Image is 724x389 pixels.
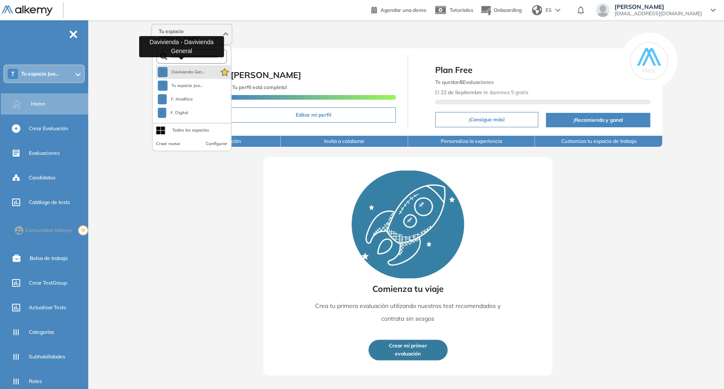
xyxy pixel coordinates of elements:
[156,140,180,147] button: Crear nuevo
[389,342,427,350] span: Crear mi primer
[170,96,193,103] span: F. Analítica
[371,4,426,14] a: Agendar una demo
[546,113,650,127] button: ¡Recomienda y gana!
[435,112,538,127] button: ¡Consigue más!
[305,299,510,325] p: Crea tu primera evaluación utilizando nuestros test recomendados y contrata sin sesgos
[206,140,227,147] button: Configurar
[231,84,287,90] span: ¡Tu perfil está completo!
[368,339,448,361] button: Crear mi primerevaluación
[494,7,522,13] span: Onboarding
[435,64,650,76] span: Plan Free
[380,7,426,13] span: Agendar una demo
[231,70,301,80] span: [PERSON_NAME]
[161,96,164,103] span: F
[441,89,482,95] b: 22 de Septiembre
[29,378,42,385] span: Roles
[171,82,202,89] span: Tu espacio Jua...
[29,125,68,132] span: Crear Evaluación
[158,81,202,91] button: TTu espacio Jua...
[29,304,66,311] span: Actualizar Tests
[450,7,473,13] span: Tutoriales
[615,10,702,17] span: [EMAIL_ADDRESS][DOMAIN_NAME]
[29,328,54,336] span: Categorías
[395,350,421,358] span: evaluación
[30,255,68,262] span: Bolsa de trabajo
[480,1,522,20] button: Onboarding
[158,108,189,118] button: FF. Digital
[532,5,542,15] img: world
[158,94,193,104] button: FF. Analítica
[159,28,221,42] span: Tu espacio [PERSON_NAME]
[460,79,463,85] b: 5
[352,171,464,278] img: Rocket
[29,174,56,182] span: Candidatos
[535,136,662,147] button: Customiza tu espacio de trabajo
[139,36,224,57] div: Davivienda - Davivienda General
[31,100,45,108] span: Home
[231,107,396,123] button: Editar mi perfil
[372,283,444,295] span: Comienza tu viaje
[281,136,408,147] button: Invita a colaborar
[11,70,15,77] span: T
[161,69,165,76] span: D
[161,82,164,89] span: T
[29,149,60,157] span: Evaluaciones
[160,109,164,116] span: F
[29,199,70,206] span: Catálogo de tests
[171,69,204,76] span: Davivienda Gen...
[555,8,560,12] img: arrow
[29,353,65,361] span: Subhabilidades
[408,136,535,147] button: Personaliza la experiencia
[172,127,209,134] div: Todos los espacios
[170,109,189,116] span: F. Digital
[29,279,67,287] span: Crear TestGroup
[21,70,59,77] span: Tu espacio Jua...
[435,79,494,85] span: Te quedan Evaluaciones
[435,89,528,95] span: El te daremos 5 gratis
[2,6,53,16] img: Logo
[545,6,552,14] span: ES
[158,67,204,77] button: DDavivienda Gen...
[615,3,702,10] span: [PERSON_NAME]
